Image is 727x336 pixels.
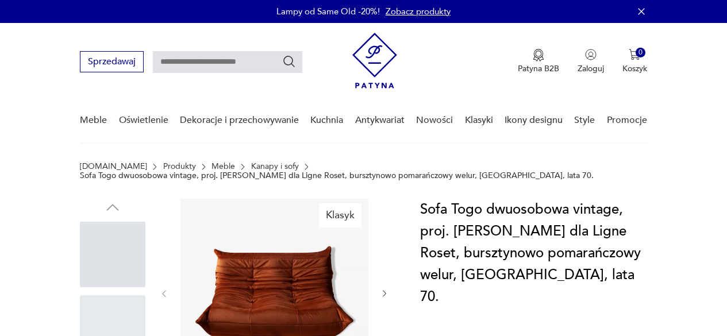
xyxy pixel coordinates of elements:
a: Meble [211,162,235,171]
a: Oświetlenie [119,98,168,142]
a: Nowości [416,98,453,142]
h1: Sofa Togo dwuosobowa vintage, proj. [PERSON_NAME] dla Ligne Roset, bursztynowo pomarańczowy welur... [420,199,647,308]
a: Kanapy i sofy [251,162,299,171]
p: Koszyk [622,63,647,74]
img: Ikonka użytkownika [585,49,597,60]
a: Ikony designu [505,98,563,142]
p: Zaloguj [578,63,604,74]
button: Sprzedawaj [80,51,144,72]
a: Antykwariat [355,98,405,142]
button: Patyna B2B [518,49,559,74]
img: Ikona medalu [533,49,544,61]
a: Produkty [163,162,196,171]
div: 0 [636,48,645,57]
a: [DOMAIN_NAME] [80,162,147,171]
a: Style [574,98,595,142]
a: Kuchnia [310,98,343,142]
div: Klasyk [319,203,361,227]
p: Lampy od Same Old -20%! [276,6,380,17]
a: Promocje [607,98,647,142]
a: Sprzedawaj [80,59,144,67]
button: Szukaj [282,55,296,68]
a: Klasyki [465,98,493,142]
p: Sofa Togo dwuosobowa vintage, proj. [PERSON_NAME] dla Ligne Roset, bursztynowo pomarańczowy welur... [80,171,594,180]
button: Zaloguj [578,49,604,74]
a: Meble [80,98,107,142]
a: Ikona medaluPatyna B2B [518,49,559,74]
img: Patyna - sklep z meblami i dekoracjami vintage [352,33,397,88]
a: Zobacz produkty [386,6,451,17]
p: Patyna B2B [518,63,559,74]
a: Dekoracje i przechowywanie [180,98,299,142]
img: Ikona koszyka [629,49,640,60]
button: 0Koszyk [622,49,647,74]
